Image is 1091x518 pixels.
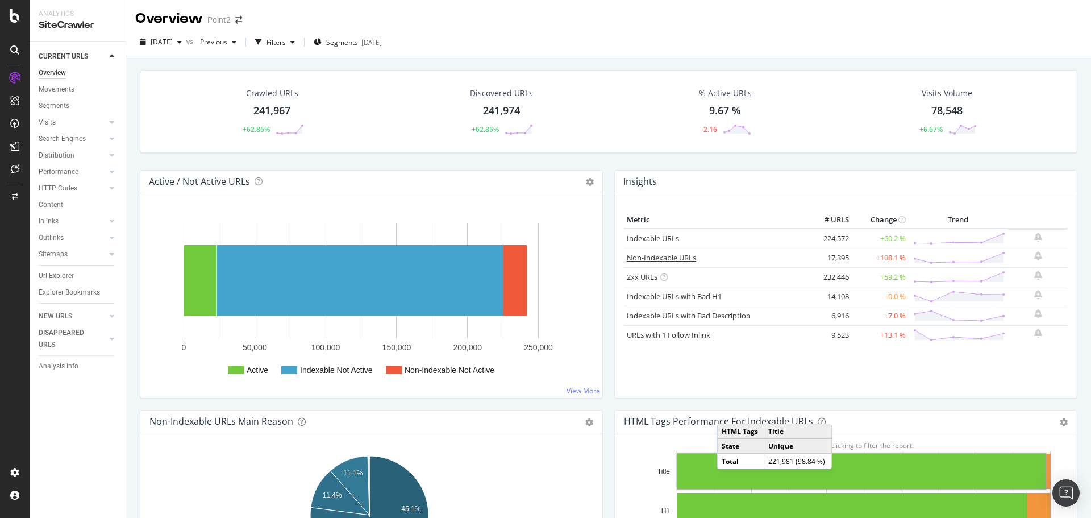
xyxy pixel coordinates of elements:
button: Segments[DATE] [309,33,386,51]
div: HTTP Codes [39,183,77,194]
a: Indexable URLs [627,233,679,243]
div: bell-plus [1034,290,1042,299]
span: Segments [326,38,358,47]
text: 250,000 [524,343,553,352]
div: +62.85% [472,125,499,134]
div: Visits Volume [922,88,972,99]
div: NEW URLS [39,310,72,322]
th: # URLS [806,212,852,229]
td: 221,981 (98.84 %) [764,454,831,469]
a: Indexable URLs with Bad Description [627,310,751,321]
div: Explorer Bookmarks [39,287,100,299]
button: [DATE] [135,33,186,51]
td: +13.1 % [852,325,909,345]
div: Analysis Info [39,360,78,372]
div: HTML Tags Performance for Indexable URLs [624,416,813,427]
div: 9.67 % [709,103,741,118]
div: % Active URLs [699,88,752,99]
span: 2025 Oct. 2nd [151,37,173,47]
a: Explorer Bookmarks [39,287,118,299]
td: Unique [764,438,831,454]
div: DISAPPEARED URLS [39,327,96,351]
a: NEW URLS [39,310,106,322]
div: 241,967 [253,103,290,118]
text: Active [247,366,268,375]
a: Sitemaps [39,248,106,260]
div: arrow-right-arrow-left [235,16,242,24]
a: URLs with 1 Follow Inlink [627,330,710,340]
div: Point2 [207,14,231,26]
svg: A chart. [149,212,593,389]
div: bell-plus [1034,329,1042,338]
text: 45.1% [401,505,420,513]
span: Previous [195,37,227,47]
td: +59.2 % [852,267,909,287]
a: Outlinks [39,232,106,244]
div: Performance [39,166,78,178]
a: Analysis Info [39,360,118,372]
div: Overview [39,67,66,79]
text: 0 [182,343,186,352]
div: Url Explorer [39,270,74,282]
a: Url Explorer [39,270,118,282]
div: CURRENT URLS [39,51,88,63]
div: SiteCrawler [39,19,116,32]
text: 100,000 [311,343,340,352]
th: Change [852,212,909,229]
div: Movements [39,84,74,96]
th: Metric [624,212,806,229]
div: Filters [266,38,286,47]
span: vs [186,36,195,46]
div: Analytics [39,9,116,19]
text: 11.1% [343,469,363,477]
td: Total [718,454,764,469]
td: +60.2 % [852,229,909,248]
text: 50,000 [243,343,267,352]
div: Non-Indexable URLs Main Reason [149,416,293,427]
td: 224,572 [806,229,852,248]
a: Segments [39,100,118,112]
a: 2xx URLs [627,272,657,282]
a: Visits [39,117,106,129]
a: CURRENT URLS [39,51,106,63]
div: +62.86% [243,125,270,134]
text: 150,000 [382,343,411,352]
th: Trend [909,212,1008,229]
div: Crawled URLs [246,88,298,99]
text: 200,000 [453,343,482,352]
text: Non-Indexable Not Active [405,366,494,375]
a: Overview [39,67,118,79]
td: 9,523 [806,325,852,345]
td: 232,446 [806,267,852,287]
td: +108.1 % [852,248,909,267]
td: -0.0 % [852,287,909,306]
a: Indexable URLs with Bad H1 [627,291,722,301]
td: 14,108 [806,287,852,306]
text: Title [657,467,671,475]
div: gear [585,418,593,426]
button: Filters [251,33,299,51]
td: HTML Tags [718,424,764,439]
div: bell-plus [1034,309,1042,318]
div: bell-plus [1034,251,1042,260]
td: 17,395 [806,248,852,267]
text: Indexable Not Active [300,366,373,375]
i: Options [586,178,594,186]
button: Previous [195,33,241,51]
div: 241,974 [483,103,520,118]
div: +6.67% [919,125,943,134]
div: bell-plus [1034,271,1042,280]
text: H1 [661,507,671,515]
a: HTTP Codes [39,183,106,194]
div: bell-plus [1034,233,1042,242]
a: Inlinks [39,216,106,227]
a: Movements [39,84,118,96]
td: 6,916 [806,306,852,325]
div: Sitemaps [39,248,68,260]
a: Content [39,199,118,211]
div: -2.16 [701,125,717,134]
a: Performance [39,166,106,178]
div: Search Engines [39,133,86,145]
div: [DATE] [361,38,382,47]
